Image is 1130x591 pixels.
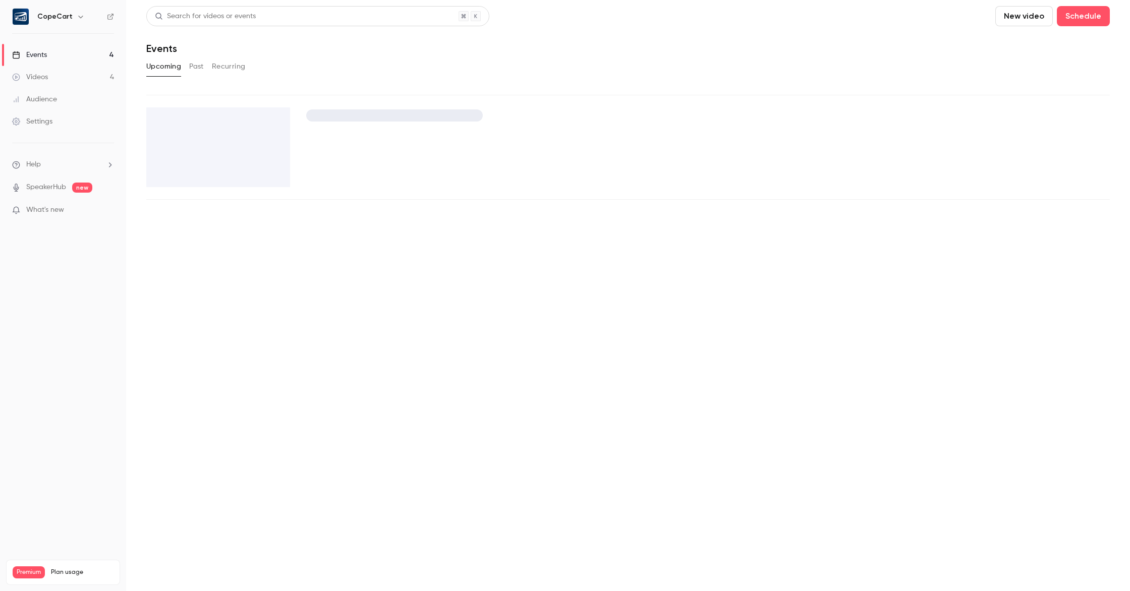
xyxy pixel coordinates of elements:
[13,9,29,25] img: CopeCart
[12,94,57,104] div: Audience
[26,182,66,193] a: SpeakerHub
[12,50,47,60] div: Events
[12,116,52,127] div: Settings
[72,183,92,193] span: new
[146,58,181,75] button: Upcoming
[189,58,204,75] button: Past
[995,6,1053,26] button: New video
[13,566,45,578] span: Premium
[212,58,246,75] button: Recurring
[146,42,177,54] h1: Events
[155,11,256,22] div: Search for videos or events
[1057,6,1110,26] button: Schedule
[26,159,41,170] span: Help
[26,205,64,215] span: What's new
[37,12,73,22] h6: CopeCart
[12,159,114,170] li: help-dropdown-opener
[12,72,48,82] div: Videos
[51,568,114,576] span: Plan usage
